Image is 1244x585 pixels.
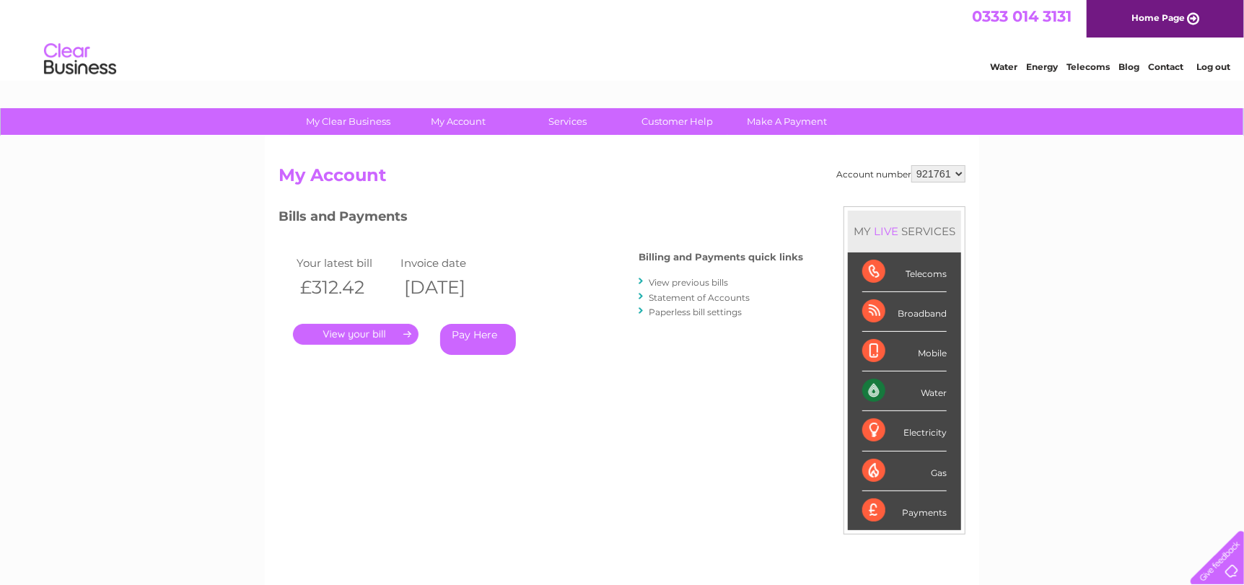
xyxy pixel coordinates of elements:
[1148,61,1183,72] a: Contact
[43,38,117,82] img: logo.png
[990,61,1017,72] a: Water
[862,332,947,371] div: Mobile
[728,108,847,135] a: Make A Payment
[1196,61,1230,72] a: Log out
[862,292,947,332] div: Broadband
[509,108,628,135] a: Services
[279,165,965,193] h2: My Account
[1066,61,1110,72] a: Telecoms
[862,491,947,530] div: Payments
[279,206,803,232] h3: Bills and Payments
[440,324,516,355] a: Pay Here
[862,252,947,292] div: Telecoms
[1118,61,1139,72] a: Blog
[862,411,947,451] div: Electricity
[293,324,419,345] a: .
[649,277,728,288] a: View previous bills
[848,211,961,252] div: MY SERVICES
[871,224,901,238] div: LIVE
[639,252,803,263] h4: Billing and Payments quick links
[293,273,397,302] th: £312.42
[649,292,750,303] a: Statement of Accounts
[618,108,737,135] a: Customer Help
[972,7,1072,25] a: 0333 014 3131
[1026,61,1058,72] a: Energy
[293,253,397,273] td: Your latest bill
[862,371,947,411] div: Water
[289,108,408,135] a: My Clear Business
[397,253,501,273] td: Invoice date
[836,165,965,182] div: Account number
[397,273,501,302] th: [DATE]
[862,452,947,491] div: Gas
[649,307,742,317] a: Paperless bill settings
[399,108,518,135] a: My Account
[282,8,964,70] div: Clear Business is a trading name of Verastar Limited (registered in [GEOGRAPHIC_DATA] No. 3667643...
